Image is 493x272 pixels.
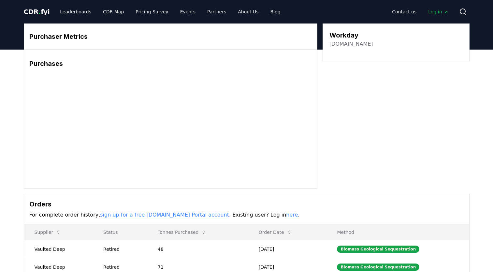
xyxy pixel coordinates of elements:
[29,59,312,68] h3: Purchases
[337,246,419,253] div: Biomass Geological Sequestration
[423,6,454,18] a: Log in
[265,6,286,18] a: Blog
[428,8,448,15] span: Log in
[337,264,419,271] div: Biomass Geological Sequestration
[103,246,142,252] div: Retired
[387,6,422,18] a: Contact us
[24,240,93,258] td: Vaulted Deep
[329,40,373,48] a: [DOMAIN_NAME]
[130,6,173,18] a: Pricing Survey
[24,8,50,16] span: CDR fyi
[29,32,312,41] h3: Purchaser Metrics
[387,6,454,18] nav: Main
[332,229,464,235] p: Method
[103,264,142,270] div: Retired
[98,229,142,235] p: Status
[55,6,96,18] a: Leaderboards
[202,6,231,18] a: Partners
[254,226,297,239] button: Order Date
[38,8,41,16] span: .
[55,6,285,18] nav: Main
[152,226,211,239] button: Tonnes Purchased
[24,7,50,16] a: CDR.fyi
[147,240,248,258] td: 48
[233,6,264,18] a: About Us
[248,240,327,258] td: [DATE]
[286,212,298,218] a: here
[100,212,229,218] a: sign up for a free [DOMAIN_NAME] Portal account
[98,6,129,18] a: CDR Map
[29,199,464,209] h3: Orders
[29,226,66,239] button: Supplier
[329,30,373,40] h3: Workday
[175,6,201,18] a: Events
[29,211,464,219] p: For complete order history, . Existing user? Log in .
